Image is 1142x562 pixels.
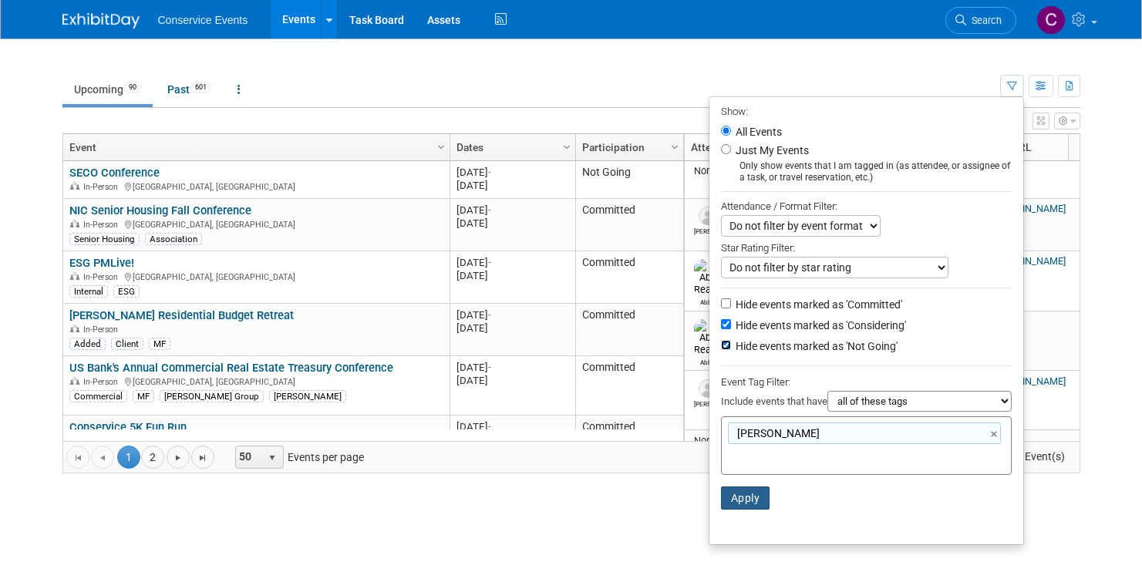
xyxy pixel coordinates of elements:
img: Jennifer Love [699,207,717,225]
div: [DATE] [456,269,568,282]
div: Show: [721,101,1012,120]
span: Column Settings [435,141,447,153]
span: - [488,167,491,178]
span: In-Person [83,220,123,230]
td: Not Going [575,161,683,199]
div: [GEOGRAPHIC_DATA], [GEOGRAPHIC_DATA] [69,217,443,231]
span: - [488,204,491,216]
div: ESG [113,285,140,298]
a: Go to the previous page [91,446,114,469]
span: 90 [124,82,141,93]
div: [PERSON_NAME] [269,390,346,402]
div: Jennifer Love [694,225,721,235]
div: None tagged [690,435,958,447]
div: Event Tag Filter: [721,373,1012,391]
a: Go to the first page [66,446,89,469]
a: Column Settings [1063,134,1080,157]
span: Events per page [215,446,379,469]
a: Event [69,134,440,160]
label: All Events [733,126,782,137]
span: select [266,452,278,464]
span: Go to the first page [72,452,84,464]
div: Star Rating Filter: [721,237,1012,257]
span: - [488,362,491,373]
span: - [488,309,491,321]
td: Committed [575,416,683,453]
td: Committed [575,251,683,304]
a: Upcoming90 [62,75,153,104]
label: Just My Events [733,143,809,158]
a: Dates [456,134,565,160]
span: - [488,421,491,432]
label: Hide events marked as 'Committed' [733,297,902,312]
span: Go to the next page [172,452,184,464]
div: [GEOGRAPHIC_DATA], [GEOGRAPHIC_DATA] [69,180,443,193]
img: In-Person Event [70,325,79,332]
button: Apply [721,486,770,510]
label: Hide events marked as 'Considering' [733,318,906,333]
div: [DATE] [456,256,568,269]
a: Go to the next page [167,446,190,469]
div: [DATE] [456,308,568,321]
div: Include events that have [721,391,1012,416]
span: Go to the last page [197,452,209,464]
div: [DATE] [456,374,568,387]
span: In-Person [83,377,123,387]
div: Attendance / Format Filter: [721,197,1012,215]
a: US Bank's Annual Commercial Real Estate Treasury Conference [69,361,393,375]
div: Association [145,233,202,245]
img: Chris Ogletree [1036,5,1066,35]
div: MF [133,390,154,402]
img: Abby Reaves [694,259,726,296]
div: Commercial [69,390,127,402]
div: [DATE] [456,179,568,192]
a: Go to the last page [191,446,214,469]
div: Zach Beck [694,398,721,408]
div: Client [111,338,143,350]
div: [DATE] [456,217,568,230]
a: NIC Senior Housing Fall Conference [69,204,251,217]
span: In-Person [83,182,123,192]
div: [DATE] [456,321,568,335]
img: In-Person Event [70,220,79,227]
div: Only show events that I am tagged in (as attendee, or assignee of a task, or travel reservation, ... [721,160,1012,183]
div: [DATE] [456,361,568,374]
img: In-Person Event [70,182,79,190]
div: [DATE] [456,204,568,217]
span: Go to the previous page [96,452,109,464]
a: Column Settings [666,134,683,157]
span: - [488,257,491,268]
a: SECO Conference [69,166,160,180]
div: [GEOGRAPHIC_DATA], [GEOGRAPHIC_DATA] [69,270,443,283]
div: Internal [69,285,108,298]
div: None tagged [690,165,958,177]
img: Zach Beck [699,379,717,398]
span: Column Settings [1065,141,1077,153]
img: Abby Reaves [694,319,726,356]
span: Column Settings [561,141,573,153]
a: Column Settings [433,134,450,157]
span: Conservice Events [158,14,248,26]
span: 1 [117,446,140,469]
span: In-Person [83,325,123,335]
a: Attendees [691,134,954,160]
img: In-Person Event [70,377,79,385]
a: ESG PMLive! [69,256,134,270]
div: Abby Reaves [694,356,721,366]
a: Column Settings [558,134,575,157]
div: Abby Reaves [694,296,721,306]
td: Committed [575,356,683,416]
div: Senior Housing [69,233,140,245]
img: In-Person Event [70,272,79,280]
img: ExhibitDay [62,13,140,29]
label: Hide events marked as 'Not Going' [733,338,898,354]
td: Committed [575,304,683,356]
div: [DATE] [456,166,568,179]
span: 50 [236,446,262,468]
span: 601 [190,82,211,93]
a: × [991,426,1001,443]
div: [DATE] [456,420,568,433]
a: Search [945,7,1016,34]
span: Search [966,15,1002,26]
div: [PERSON_NAME] Group [160,390,264,402]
